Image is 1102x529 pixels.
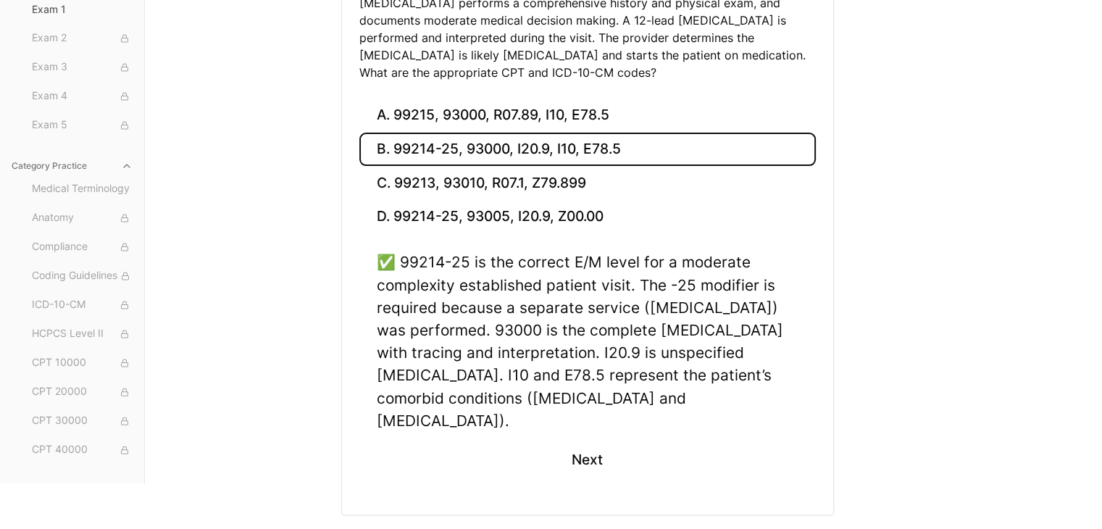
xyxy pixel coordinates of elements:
span: CPT 10000 [32,355,133,371]
span: Compliance [32,239,133,255]
button: Exam 5 [26,114,138,137]
span: Exam 2 [32,30,133,46]
button: CPT 20000 [26,380,138,404]
button: Coding Guidelines [26,264,138,288]
span: Exam 5 [32,117,133,133]
button: Compliance [26,236,138,259]
button: Exam 4 [26,85,138,108]
button: B. 99214-25, 93000, I20.9, I10, E78.5 [359,133,816,167]
button: Exam 2 [26,27,138,50]
button: Anatomy [26,207,138,230]
button: CPT 50000 [26,467,138,491]
span: Exam 1 [32,2,133,17]
span: ICD-10-CM [32,297,133,313]
button: Exam 3 [26,56,138,79]
button: A. 99215, 93000, R07.89, I10, E78.5 [359,99,816,133]
span: Exam 3 [32,59,133,75]
button: D. 99214-25, 93005, I20.9, Z00.00 [359,200,816,234]
button: C. 99213, 93010, R07.1, Z79.899 [359,166,816,200]
button: CPT 40000 [26,438,138,462]
span: CPT 40000 [32,442,133,458]
div: ✅ 99214-25 is the correct E/M level for a moderate complexity established patient visit. The -25 ... [377,251,798,432]
button: HCPCS Level II [26,322,138,346]
span: Coding Guidelines [32,268,133,284]
span: CPT 30000 [32,413,133,429]
button: CPT 10000 [26,351,138,375]
span: Anatomy [32,210,133,226]
span: Exam 4 [32,88,133,104]
span: CPT 50000 [32,471,133,487]
button: Medical Terminology [26,178,138,201]
span: Medical Terminology [32,181,133,197]
button: CPT 30000 [26,409,138,433]
span: CPT 20000 [32,384,133,400]
span: HCPCS Level II [32,326,133,342]
button: Category Practice [6,154,138,178]
button: ICD-10-CM [26,293,138,317]
button: Next [554,441,620,480]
